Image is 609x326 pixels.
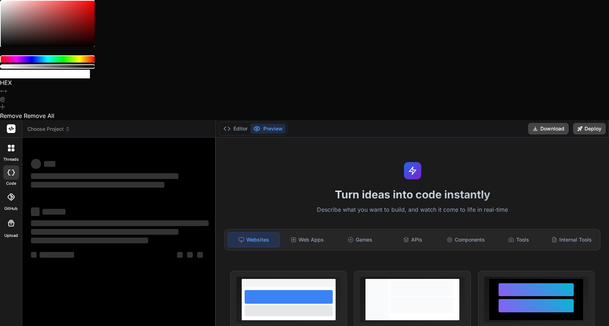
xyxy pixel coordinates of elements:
button: Preview [250,124,286,134]
div: Components [440,232,491,247]
div: Games [334,232,386,247]
span: ‌ [40,252,74,258]
span: ‌ [31,252,37,258]
span: ‌ [177,252,183,258]
span: ‌ [31,220,209,226]
label: GitHub [4,206,18,212]
button: Remove All [24,111,54,120]
span: ‌ [31,173,178,179]
p: Describe what you want to build, and watch it come to life in real-time [220,205,605,215]
div: APIs [387,232,438,247]
div: Web Apps [281,232,333,247]
span: ‌ [197,252,203,258]
span: Choose Project [27,125,70,133]
button: Editor [221,124,250,134]
h1: Turn ideas into code instantly [220,188,605,201]
span: ‌ [31,229,178,235]
button: Download [528,123,569,134]
span: ‌ [31,159,41,169]
label: threads [3,156,19,162]
span: ‌ [187,252,193,258]
span: ‌ [44,161,55,167]
span: ‌ [31,238,148,243]
label: code [6,180,16,187]
div: Internal Tools [546,232,597,247]
button: Deploy [573,123,606,134]
div: Websites [228,232,280,247]
span: ‌ [31,207,40,216]
label: Upload [4,233,18,239]
div: Tools [493,232,544,247]
span: ‌ [31,182,164,188]
span: ‌ [42,209,65,215]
